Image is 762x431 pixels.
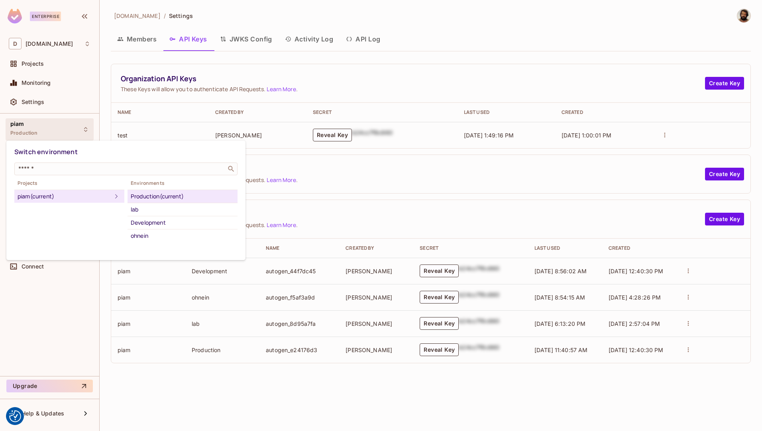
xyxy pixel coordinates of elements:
[131,192,234,201] div: Production (current)
[128,180,238,186] span: Environments
[9,410,21,422] button: Consent Preferences
[14,180,124,186] span: Projects
[131,205,234,214] div: lab
[131,218,234,227] div: Development
[9,410,21,422] img: Revisit consent button
[131,231,234,241] div: ohnein
[18,192,112,201] div: piam (current)
[14,147,78,156] span: Switch environment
